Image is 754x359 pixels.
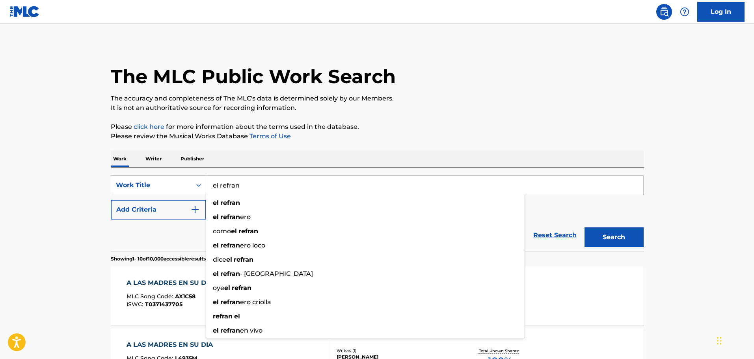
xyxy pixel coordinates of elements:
[240,298,271,306] span: ero criolla
[213,327,219,334] strong: el
[220,199,240,206] strong: refran
[224,284,230,292] strong: el
[240,327,263,334] span: en vivo
[213,242,219,249] strong: el
[717,329,722,353] div: Drag
[220,298,240,306] strong: refran
[234,256,253,263] strong: refran
[127,293,175,300] span: MLC Song Code :
[220,327,240,334] strong: refran
[220,242,240,249] strong: refran
[145,301,182,308] span: T0371437705
[234,312,240,320] strong: el
[529,227,581,244] a: Reset Search
[213,298,219,306] strong: el
[656,4,672,20] a: Public Search
[659,7,669,17] img: search
[116,180,187,190] div: Work Title
[127,301,145,308] span: ISWC :
[213,213,219,221] strong: el
[127,278,217,288] div: A LAS MADRES EN SU DIA
[248,132,291,140] a: Terms of Use
[697,2,745,22] a: Log In
[240,242,265,249] span: ero loco
[680,7,689,17] img: help
[111,132,644,141] p: Please review the Musical Works Database
[337,348,456,353] div: Writers ( 1 )
[677,4,693,20] div: Help
[111,103,644,113] p: It is not an authoritative source for recording information.
[178,151,207,167] p: Publisher
[213,312,233,320] strong: refran
[220,213,240,221] strong: refran
[213,199,219,206] strong: el
[111,175,644,251] form: Search Form
[143,151,164,167] p: Writer
[585,227,644,247] button: Search
[111,122,644,132] p: Please for more information about the terms used in the database.
[479,348,521,354] p: Total Known Shares:
[111,200,206,219] button: Add Criteria
[220,270,240,277] strong: refran
[111,94,644,103] p: The accuracy and completeness of The MLC's data is determined solely by our Members.
[231,227,237,235] strong: el
[213,227,231,235] span: como
[190,205,200,214] img: 9d2ae6d4665cec9f34b9.svg
[111,266,644,326] a: A LAS MADRES EN SU DIAMLC Song Code:AX1C58ISWC:T0371437705Writers (2)[PERSON_NAME] DEL [PERSON_NA...
[127,340,217,350] div: A LAS MADRES EN SU DIA
[111,65,396,88] h1: The MLC Public Work Search
[111,255,242,262] p: Showing 1 - 10 of 10,000 accessible results (Total 1,771,342 )
[715,321,754,359] iframe: Chat Widget
[9,6,40,17] img: MLC Logo
[240,213,251,221] span: ero
[238,227,258,235] strong: refran
[232,284,251,292] strong: refran
[213,256,226,263] span: dice
[213,284,224,292] span: oye
[134,123,164,130] a: click here
[175,293,195,300] span: AX1C58
[226,256,232,263] strong: el
[240,270,313,277] span: - [GEOGRAPHIC_DATA]
[213,270,219,277] strong: el
[111,151,129,167] p: Work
